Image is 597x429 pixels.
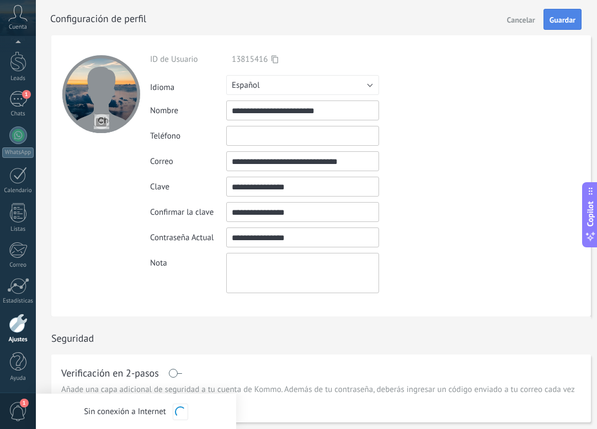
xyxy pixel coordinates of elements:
span: Cancelar [507,16,535,24]
div: Correo [150,156,226,167]
span: Añade una capa adicional de seguridad a tu cuenta de Kommo. Además de tu contraseña, deberás ingr... [61,384,581,406]
h1: Verificación en 2-pasos [61,369,159,378]
div: Confirmar la clave [150,207,226,218]
button: Español [226,75,379,95]
div: Calendario [2,187,34,194]
div: Clave [150,182,226,192]
div: Nota [150,253,226,268]
div: Sin conexión a Internet [84,403,188,420]
button: Guardar [543,9,582,30]
div: Ajustes [2,336,34,343]
div: Teléfono [150,131,226,141]
div: Chats [2,110,34,118]
span: Guardar [550,16,575,24]
button: Cancelar [503,10,540,28]
span: 13815416 [232,54,268,65]
span: Copilot [585,201,596,226]
div: WhatsApp [2,147,34,158]
div: Correo [2,262,34,269]
span: 1 [22,90,31,99]
div: Listas [2,226,34,233]
div: Estadísticas [2,298,34,305]
div: Idioma [150,78,226,93]
div: Nombre [150,105,226,116]
div: ID de Usuario [150,54,226,65]
span: Español [232,80,260,91]
h1: Seguridad [51,332,94,345]
span: Cuenta [9,24,27,31]
div: Ayuda [2,375,34,382]
div: Leads [2,75,34,82]
div: Contraseña Actual [150,232,226,243]
span: 1 [20,399,29,407]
